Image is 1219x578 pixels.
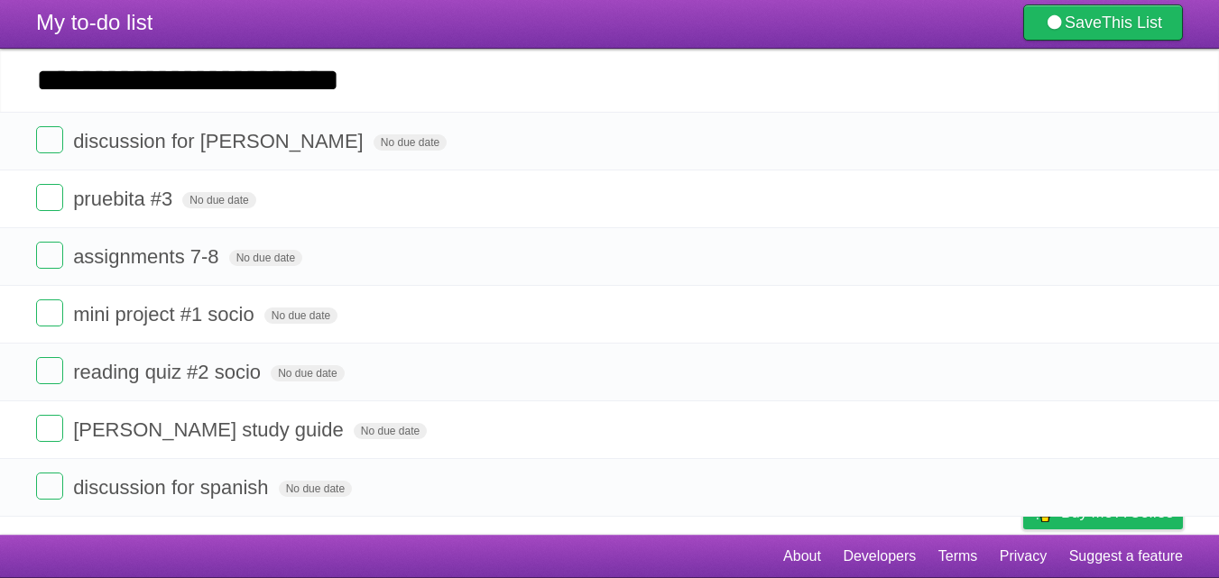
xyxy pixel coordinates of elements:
span: reading quiz #2 socio [73,361,265,383]
label: Done [36,299,63,326]
span: Buy me a coffee [1061,497,1174,528]
span: No due date [229,250,302,266]
a: About [783,539,821,573]
span: No due date [264,307,337,324]
a: Privacy [1000,539,1047,573]
span: pruebita #3 [73,188,177,210]
label: Done [36,242,63,269]
label: Done [36,472,63,500]
b: This List [1102,14,1162,32]
a: SaveThis List [1023,5,1183,41]
a: Terms [938,539,978,573]
span: mini project #1 socio [73,303,259,326]
span: [PERSON_NAME] study guide [73,418,348,441]
label: Done [36,184,63,211]
span: discussion for spanish [73,476,272,499]
label: Done [36,357,63,384]
span: No due date [374,134,447,151]
span: My to-do list [36,10,152,34]
span: No due date [271,365,344,381]
a: Developers [843,539,916,573]
span: No due date [354,423,427,439]
a: Suggest a feature [1069,539,1183,573]
span: assignments 7-8 [73,245,223,268]
label: Done [36,415,63,442]
span: No due date [279,481,352,497]
label: Done [36,126,63,153]
span: No due date [182,192,255,208]
span: discussion for [PERSON_NAME] [73,130,368,152]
